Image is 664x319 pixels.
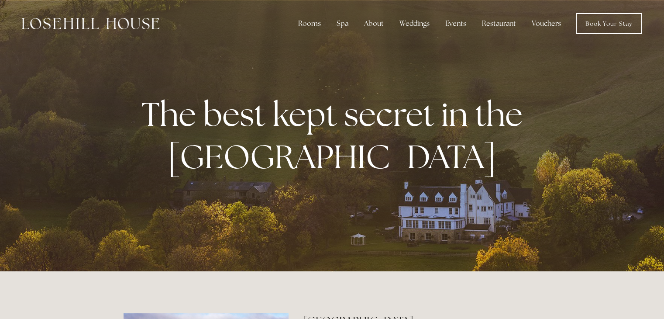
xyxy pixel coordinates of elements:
div: Events [438,15,473,32]
a: Book Your Stay [576,13,642,34]
a: Vouchers [525,15,568,32]
div: Restaurant [475,15,523,32]
div: About [357,15,391,32]
div: Weddings [392,15,437,32]
img: Losehill House [22,18,159,29]
div: Spa [330,15,355,32]
div: Rooms [291,15,328,32]
strong: The best kept secret in the [GEOGRAPHIC_DATA] [141,93,530,178]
